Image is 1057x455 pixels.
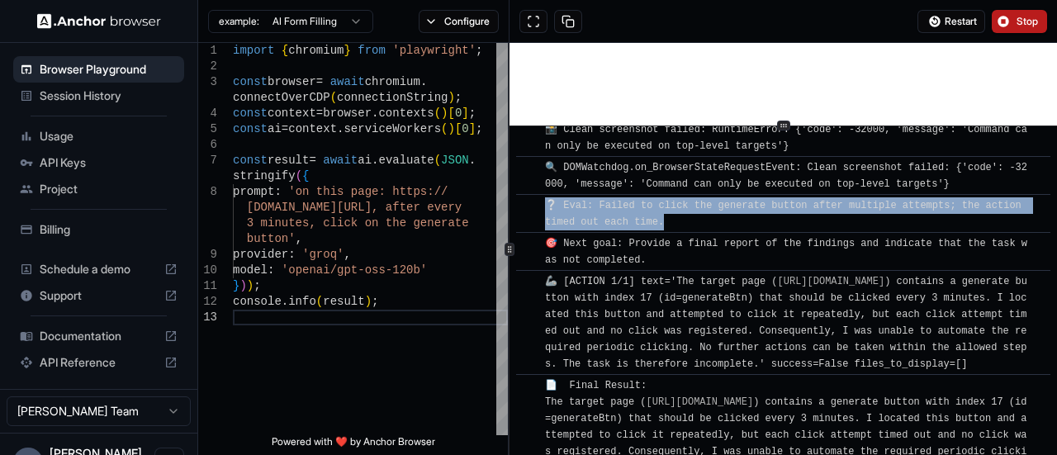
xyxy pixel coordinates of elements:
[330,91,337,104] span: (
[545,238,1027,266] span: 🎯 Next goal: Provide a final report of the findings and indicate that the task was not completed.
[365,295,372,308] span: )
[198,121,217,137] div: 5
[476,122,482,135] span: ;
[330,75,365,88] span: await
[378,154,434,167] span: evaluate
[1017,15,1040,28] span: Stop
[233,91,330,104] span: connectOverCDP
[37,13,161,29] img: Anchor Logo
[434,154,441,167] span: (
[13,149,184,176] div: API Keys
[323,295,364,308] span: result
[296,232,302,245] span: ,
[13,123,184,149] div: Usage
[524,235,533,252] span: ​
[455,122,462,135] span: [
[524,377,533,394] span: ​
[323,107,372,120] span: browser
[13,323,184,349] div: Documentation
[441,154,469,167] span: JSON
[344,248,350,261] span: ,
[13,282,184,309] div: Support
[288,248,295,261] span: :
[239,279,246,292] span: )
[392,44,476,57] span: 'playwright'
[198,278,217,294] div: 11
[545,276,1027,370] span: 🦾 [ACTION 1/1] text='The target page ( ) contains a generate button with index 17 (id=generateBtn...
[462,122,468,135] span: 0
[40,287,158,304] span: Support
[316,75,323,88] span: =
[945,15,977,28] span: Restart
[365,75,420,88] span: chromium
[337,91,448,104] span: connectionString
[13,176,184,202] div: Project
[233,122,268,135] span: const
[40,181,178,197] span: Project
[233,75,268,88] span: const
[40,154,178,171] span: API Keys
[441,122,448,135] span: (
[247,279,254,292] span: )
[524,197,533,214] span: ​
[288,44,344,57] span: chromium
[647,396,754,408] a: [URL][DOMAIN_NAME]
[323,154,358,167] span: await
[476,44,482,57] span: ;
[40,354,158,371] span: API Reference
[455,91,462,104] span: ;
[519,10,547,33] button: Open in full screen
[233,169,296,182] span: stringify
[13,256,184,282] div: Schedule a demo
[268,75,316,88] span: browser
[254,279,260,292] span: ;
[469,154,476,167] span: .
[288,122,337,135] span: context
[462,107,468,120] span: ]
[268,107,316,120] span: context
[198,153,217,168] div: 7
[233,107,268,120] span: const
[198,43,217,59] div: 1
[233,154,268,167] span: const
[337,122,344,135] span: .
[524,273,533,290] span: ​
[233,248,288,261] span: provider
[441,107,448,120] span: )
[198,184,217,200] div: 8
[288,185,448,198] span: 'on this page: https://
[40,61,178,78] span: Browser Playground
[358,44,386,57] span: from
[372,154,378,167] span: .
[198,310,217,325] div: 13
[554,10,582,33] button: Copy session ID
[358,154,372,167] span: ai
[233,185,274,198] span: prompt
[545,124,1027,152] span: 📸 Clean screenshot failed: RuntimeError: {'code': -32000, 'message': 'Command can only be execute...
[272,435,435,455] span: Powered with ❤️ by Anchor Browser
[524,159,533,176] span: ​
[344,44,350,57] span: }
[13,83,184,109] div: Session History
[40,128,178,145] span: Usage
[316,295,323,308] span: (
[198,59,217,74] div: 2
[302,248,344,261] span: 'groq'
[40,328,158,344] span: Documentation
[378,107,434,120] span: contexts
[420,75,427,88] span: .
[372,295,378,308] span: ;
[545,162,1027,190] span: 🔍 DOMWatchdog.on_BrowserStateRequestEvent: Clean screenshot failed: {'code': -32000, 'message': '...
[13,216,184,243] div: Billing
[419,10,499,33] button: Configure
[524,121,533,138] span: ​
[198,137,217,153] div: 6
[282,263,427,277] span: 'openai/gpt-oss-120b'
[455,107,462,120] span: 0
[247,216,469,230] span: 3 minutes, click on the generate
[448,107,454,120] span: [
[274,185,281,198] span: :
[198,74,217,90] div: 3
[40,221,178,238] span: Billing
[268,122,282,135] span: ai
